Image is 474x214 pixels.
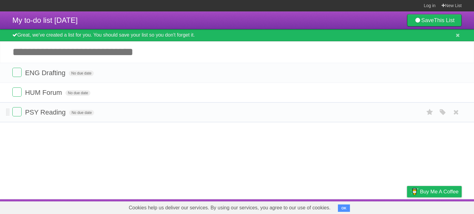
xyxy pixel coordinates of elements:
b: This List [434,17,455,23]
a: SaveThis List [407,14,462,26]
label: Done [12,68,22,77]
span: Buy me a coffee [420,186,459,197]
a: Terms [378,201,392,212]
a: Suggest a feature [423,201,462,212]
span: No due date [69,71,94,76]
span: No due date [69,110,94,115]
a: Buy me a coffee [407,186,462,197]
span: Cookies help us deliver our services. By using our services, you agree to our use of cookies. [123,202,337,214]
span: PSY Reading [25,108,67,116]
a: Developers [345,201,370,212]
a: Privacy [399,201,415,212]
button: OK [338,204,350,212]
label: Done [12,87,22,97]
span: My to-do list [DATE] [12,16,78,24]
img: Buy me a coffee [410,186,418,197]
span: ENG Drafting [25,69,67,77]
span: HUM Forum [25,89,64,96]
label: Star task [424,107,436,117]
a: About [325,201,338,212]
label: Done [12,107,22,116]
span: No due date [65,90,90,96]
